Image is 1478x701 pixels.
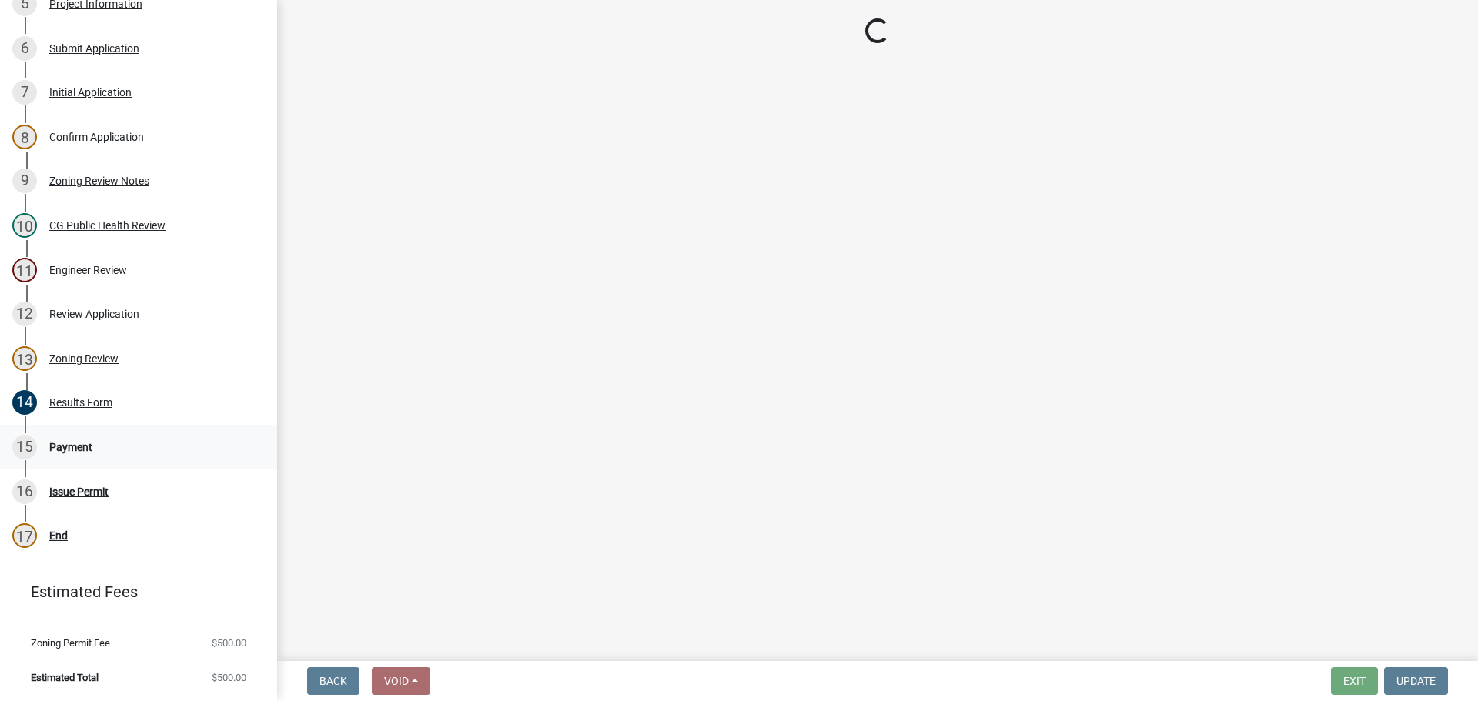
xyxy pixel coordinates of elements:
[1331,667,1378,695] button: Exit
[12,479,37,504] div: 16
[12,576,252,607] a: Estimated Fees
[31,673,99,683] span: Estimated Total
[12,80,37,105] div: 7
[49,132,144,142] div: Confirm Application
[49,397,112,408] div: Results Form
[1384,667,1448,695] button: Update
[49,309,139,319] div: Review Application
[1396,675,1436,687] span: Update
[212,673,246,683] span: $500.00
[372,667,430,695] button: Void
[12,36,37,61] div: 6
[49,87,132,98] div: Initial Application
[12,390,37,415] div: 14
[307,667,359,695] button: Back
[49,442,92,452] div: Payment
[12,302,37,326] div: 12
[12,125,37,149] div: 8
[49,486,109,497] div: Issue Permit
[12,346,37,371] div: 13
[49,353,119,364] div: Zoning Review
[12,169,37,193] div: 9
[49,43,139,54] div: Submit Application
[49,265,127,275] div: Engineer Review
[31,638,110,648] span: Zoning Permit Fee
[319,675,347,687] span: Back
[212,638,246,648] span: $500.00
[49,220,166,231] div: CG Public Health Review
[384,675,409,687] span: Void
[49,530,68,541] div: End
[12,523,37,548] div: 17
[12,213,37,238] div: 10
[12,258,37,282] div: 11
[49,175,149,186] div: Zoning Review Notes
[12,435,37,459] div: 15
